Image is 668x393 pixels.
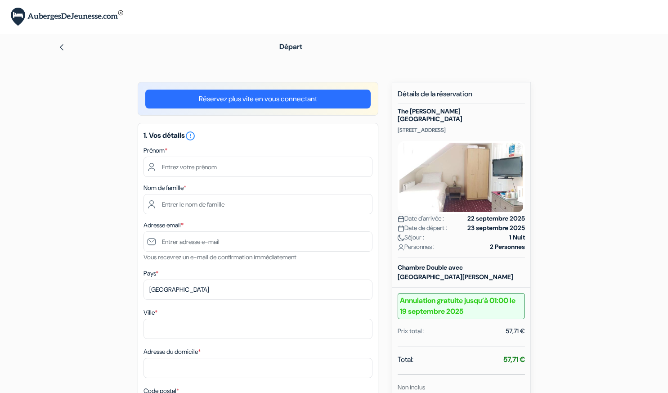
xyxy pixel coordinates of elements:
[467,214,525,223] strong: 22 septembre 2025
[398,235,404,241] img: moon.svg
[143,269,158,278] label: Pays
[398,383,425,391] small: Non inclus
[398,263,513,281] b: Chambre Double avec [GEOGRAPHIC_DATA][PERSON_NAME]
[58,44,65,51] img: left_arrow.svg
[11,8,123,26] img: AubergesDeJeunesse.com
[143,308,157,317] label: Ville
[143,231,372,252] input: Entrer adresse e-mail
[143,131,372,141] h5: 1. Vos détails
[185,131,196,140] a: error_outline
[506,326,525,336] div: 57,71 €
[143,183,186,193] label: Nom de famille
[503,355,525,364] strong: 57,71 €
[398,244,404,251] img: user_icon.svg
[398,108,525,123] h5: The [PERSON_NAME][GEOGRAPHIC_DATA]
[143,347,201,357] label: Adresse du domicile
[185,131,196,141] i: error_outline
[398,90,525,104] h5: Détails de la réservation
[145,90,371,108] a: Réservez plus vite en vous connectant
[398,225,404,232] img: calendar.svg
[398,293,525,319] b: Annulation gratuite jusqu’à 01:00 le 19 septembre 2025
[398,223,447,233] span: Date de départ :
[143,221,184,230] label: Adresse email
[509,233,525,242] strong: 1 Nuit
[143,157,372,177] input: Entrez votre prénom
[490,242,525,252] strong: 2 Personnes
[398,126,525,134] p: [STREET_ADDRESS]
[143,194,372,214] input: Entrer le nom de famille
[398,233,424,242] span: Séjour :
[398,214,444,223] span: Date d'arrivée :
[143,253,296,261] small: Vous recevrez un e-mail de confirmation immédiatement
[279,42,302,51] span: Départ
[398,326,425,336] div: Prix total :
[398,216,404,222] img: calendar.svg
[398,242,435,252] span: Personnes :
[398,354,413,365] span: Total:
[143,146,167,155] label: Prénom
[467,223,525,233] strong: 23 septembre 2025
